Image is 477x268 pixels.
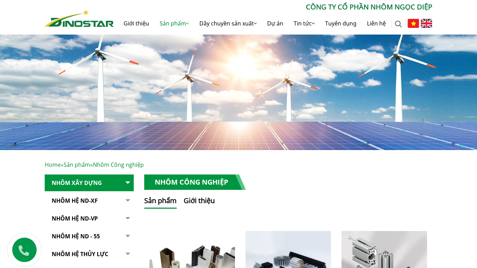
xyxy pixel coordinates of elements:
[64,161,90,169] a: Sản phẩm
[45,210,134,227] a: Nhôm Hệ ND-VP
[421,19,432,28] img: English
[288,12,320,35] a: Tin tức
[194,12,262,35] a: Dây chuyền sản xuất
[320,12,362,35] a: Tuyển dụng
[114,2,432,12] p: CÔNG TY CỔ PHẦN NHÔM NGỌC DIỆP
[45,246,134,263] a: Nhôm hệ thủy lực
[45,174,134,192] a: Nhôm Xây dựng
[45,228,134,245] a: NHÔM HỆ ND - 55
[408,19,419,28] img: Tiếng Việt
[395,21,402,28] img: search
[93,161,144,169] span: Nhôm Công nghiệp
[118,12,154,35] a: Giới thiệu
[144,195,177,209] button: Sản phẩm
[362,12,391,35] a: Liên hệ
[45,161,61,169] a: Home
[45,9,114,27] img: Nhôm Dinostar
[184,195,215,209] button: Giới thiệu
[262,12,288,35] a: Dự án
[154,12,194,35] a: Sản phẩm
[144,174,246,190] h1: Nhôm Công nghiệp
[45,161,144,169] span: » »
[45,192,134,209] a: Nhôm Hệ ND-XF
